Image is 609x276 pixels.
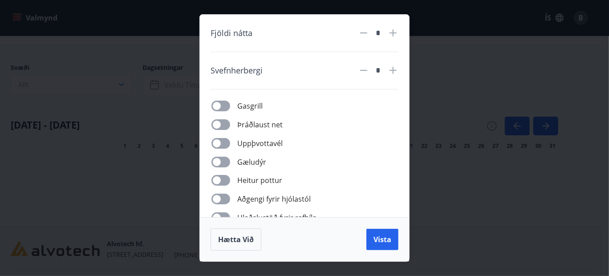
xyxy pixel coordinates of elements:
[366,229,398,250] button: Vista
[374,235,391,244] span: Vista
[237,175,282,186] span: Heitur pottur
[237,212,317,223] span: Hleðslustöð fyrir rafbíla
[237,157,266,167] span: Gæludýr
[211,27,252,39] span: Fjöldi nátta
[218,235,254,244] span: Hætta við
[211,228,261,251] button: Hætta við
[211,65,263,76] span: Svefnherbergi
[237,194,311,204] span: Aðgengi fyrir hjólastól
[237,138,283,149] span: Uppþvottavél
[237,119,283,130] span: Þráðlaust net
[237,101,263,111] span: Gasgrill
